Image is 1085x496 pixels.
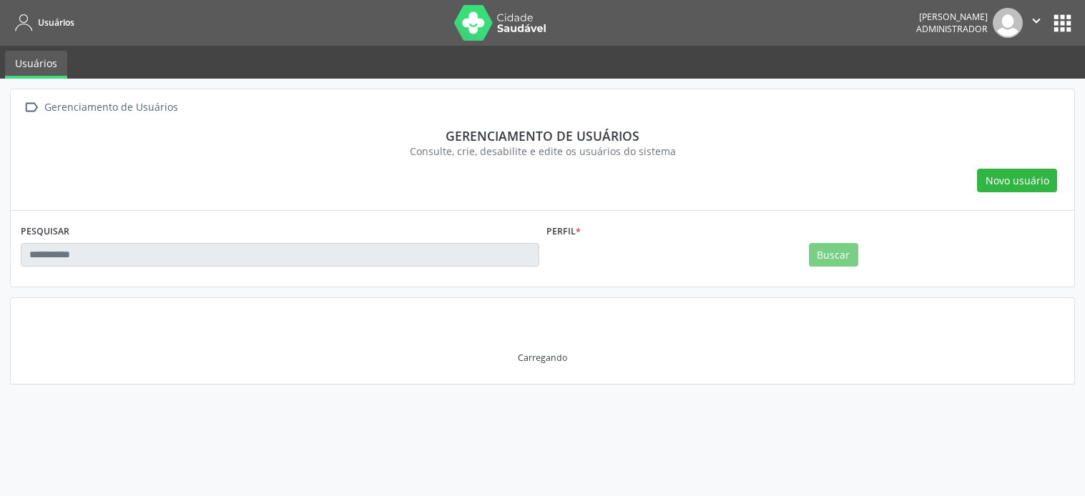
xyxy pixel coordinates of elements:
[1023,8,1050,38] button: 
[1050,11,1075,36] button: apps
[41,97,180,118] div: Gerenciamento de Usuários
[5,51,67,79] a: Usuários
[1028,13,1044,29] i: 
[31,144,1054,159] div: Consulte, crie, desabilite e edite os usuários do sistema
[38,16,74,29] span: Usuários
[986,173,1049,188] span: Novo usuário
[809,243,858,267] button: Buscar
[993,8,1023,38] img: img
[21,97,41,118] i: 
[21,221,69,243] label: PESQUISAR
[546,221,581,243] label: Perfil
[21,97,180,118] a:  Gerenciamento de Usuários
[916,11,988,23] div: [PERSON_NAME]
[916,23,988,35] span: Administrador
[31,128,1054,144] div: Gerenciamento de usuários
[977,169,1057,193] button: Novo usuário
[10,11,74,34] a: Usuários
[518,352,567,364] div: Carregando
